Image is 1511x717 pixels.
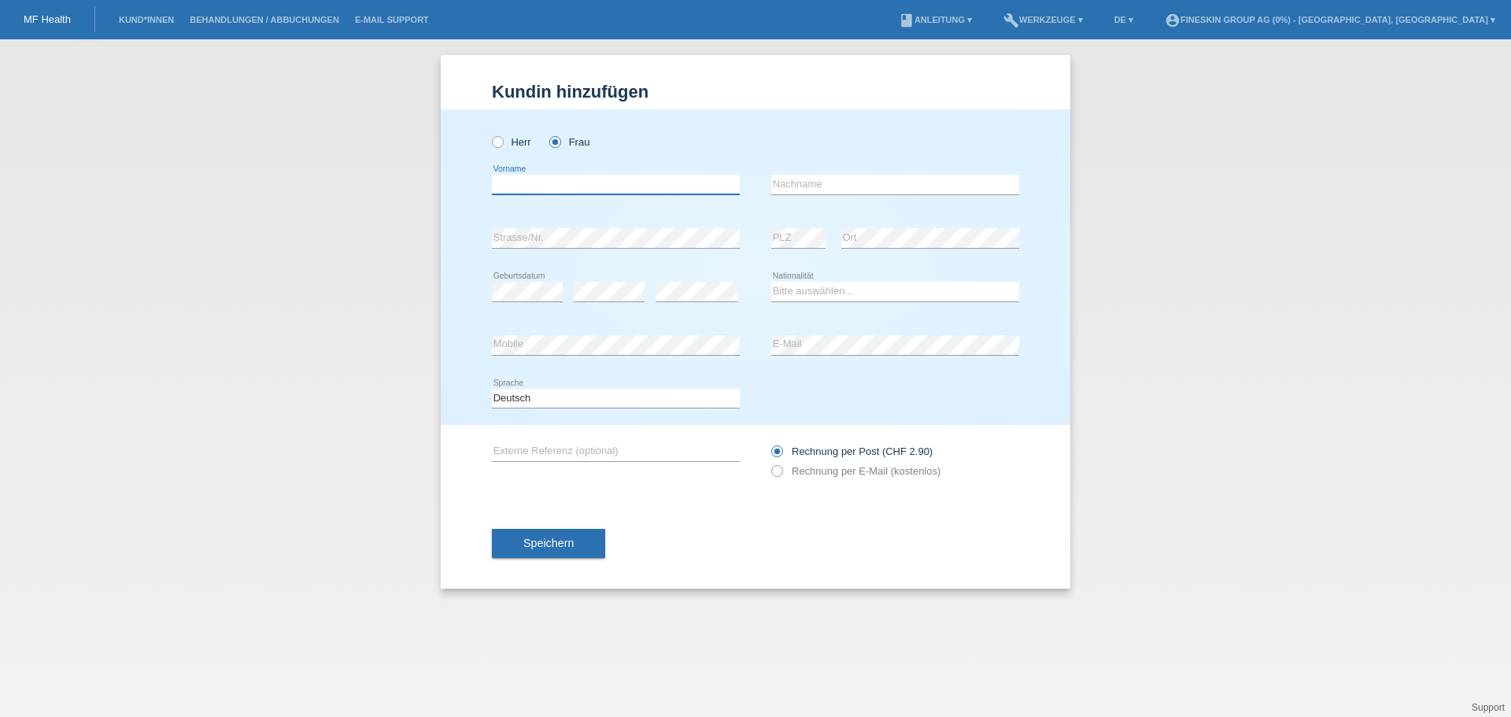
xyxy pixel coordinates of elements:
a: E-Mail Support [347,15,437,24]
label: Herr [492,136,531,148]
input: Rechnung per Post (CHF 2.90) [771,445,781,465]
input: Frau [549,136,560,146]
h1: Kundin hinzufügen [492,82,1019,102]
a: Behandlungen / Abbuchungen [182,15,347,24]
label: Rechnung per Post (CHF 2.90) [771,445,933,457]
a: MF Health [24,13,71,25]
i: build [1003,13,1019,28]
a: bookAnleitung ▾ [891,15,980,24]
span: Speichern [523,537,574,549]
input: Rechnung per E-Mail (kostenlos) [771,465,781,485]
label: Rechnung per E-Mail (kostenlos) [771,465,940,477]
a: DE ▾ [1106,15,1141,24]
label: Frau [549,136,589,148]
a: buildWerkzeuge ▾ [996,15,1091,24]
i: account_circle [1165,13,1180,28]
input: Herr [492,136,502,146]
a: account_circleFineSkin Group AG (0%) - [GEOGRAPHIC_DATA], [GEOGRAPHIC_DATA] ▾ [1157,15,1503,24]
a: Kund*innen [111,15,182,24]
button: Speichern [492,529,605,559]
i: book [899,13,914,28]
a: Support [1472,702,1505,713]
